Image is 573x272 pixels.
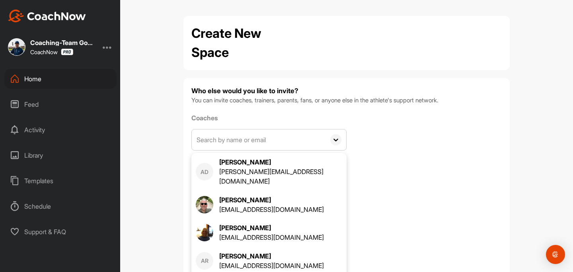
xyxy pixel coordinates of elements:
[196,163,213,180] div: AD
[4,145,117,165] div: Library
[4,222,117,242] div: Support & FAQ
[219,261,324,270] div: [EMAIL_ADDRESS][DOMAIN_NAME]
[8,38,25,56] img: square_76f96ec4196c1962453f0fa417d3756b.jpg
[219,195,324,205] div: [PERSON_NAME]
[219,157,342,167] div: [PERSON_NAME]
[219,223,324,233] div: [PERSON_NAME]
[61,49,73,55] img: CoachNow Pro
[4,196,117,216] div: Schedule
[191,113,347,123] label: Coaches
[546,245,565,264] div: Open Intercom Messenger
[4,171,117,191] div: Templates
[196,224,213,241] img: square_9179c86182ba8babcc30bb7ae8458dc0.jpg
[219,233,324,242] div: [EMAIL_ADDRESS][DOMAIN_NAME]
[196,196,213,213] img: square_3e3e95fb19e0eb93f0e1a6ccdd155a0c.jpg
[30,39,94,46] div: Coaching-Team Golfakademie
[219,251,324,261] div: [PERSON_NAME]
[30,49,73,55] div: CoachNow
[219,205,324,214] div: [EMAIL_ADDRESS][DOMAIN_NAME]
[4,94,117,114] div: Feed
[8,10,86,22] img: CoachNow
[191,96,502,105] p: You can invite coaches, trainers, parents, fans, or anyone else in the athlete's support network.
[191,24,299,62] h2: Create New Space
[192,129,325,150] input: Search by name or email
[4,69,117,89] div: Home
[196,252,213,270] div: AR
[4,120,117,140] div: Activity
[191,86,502,96] h4: Who else would you like to invite?
[219,167,342,186] div: [PERSON_NAME][EMAIL_ADDRESS][DOMAIN_NAME]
